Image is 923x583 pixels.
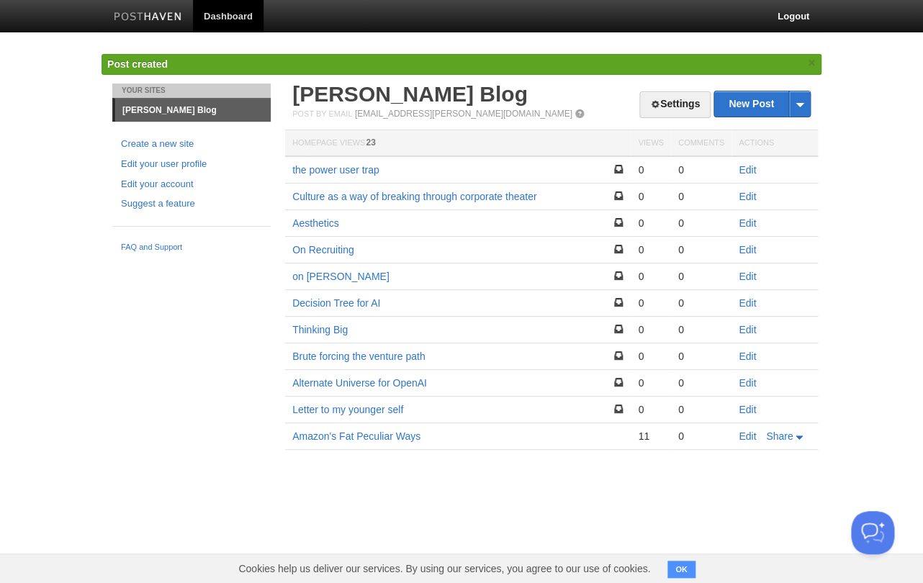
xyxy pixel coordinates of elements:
a: Edit [739,324,756,335]
a: On Recruiting [292,244,354,256]
div: 0 [678,270,724,283]
li: Your Sites [112,83,271,98]
a: Suggest a feature [121,196,262,212]
div: 0 [638,163,663,176]
div: 0 [678,350,724,363]
span: Cookies help us deliver our services. By using our services, you agree to our use of cookies. [224,554,665,583]
a: Edit your account [121,177,262,192]
div: 11 [638,430,663,443]
div: 0 [638,270,663,283]
div: 0 [638,376,663,389]
span: Post created [107,58,168,70]
div: 0 [638,190,663,203]
div: 0 [638,403,663,416]
a: Edit [739,164,756,176]
div: 0 [678,297,724,309]
a: Letter to my younger self [292,404,403,415]
a: Edit your user profile [121,157,262,172]
a: Edit [739,430,756,442]
div: 0 [678,323,724,336]
th: Views [631,130,670,157]
a: [EMAIL_ADDRESS][PERSON_NAME][DOMAIN_NAME] [355,109,572,119]
a: Edit [739,297,756,309]
a: the power user trap [292,164,379,176]
a: Settings [639,91,711,118]
iframe: Help Scout Beacon - Open [851,511,894,554]
div: 0 [678,243,724,256]
a: Edit [739,244,756,256]
a: Amazon's Fat Peculiar Ways [292,430,420,442]
div: 0 [678,217,724,230]
span: Share [766,430,793,442]
a: [PERSON_NAME] Blog [292,82,528,106]
a: Edit [739,351,756,362]
div: 0 [638,350,663,363]
div: 0 [678,403,724,416]
div: 0 [678,163,724,176]
div: 0 [638,243,663,256]
div: 0 [638,217,663,230]
a: Edit [739,271,756,282]
div: 0 [638,323,663,336]
a: Create a new site [121,137,262,152]
a: on [PERSON_NAME] [292,271,390,282]
span: Post by Email [292,109,352,118]
a: New Post [714,91,810,117]
a: Culture as a way of breaking through corporate theater [292,191,536,202]
a: Edit [739,191,756,202]
a: Edit [739,377,756,389]
a: Edit [739,217,756,229]
a: Decision Tree for AI [292,297,380,309]
a: FAQ and Support [121,241,262,254]
a: Alternate Universe for OpenAI [292,377,427,389]
div: 0 [678,430,724,443]
span: 23 [366,137,375,148]
th: Homepage Views [285,130,631,157]
a: Brute forcing the venture path [292,351,425,362]
a: [PERSON_NAME] Blog [115,99,271,122]
a: Edit [739,404,756,415]
a: × [805,54,818,72]
div: 0 [678,376,724,389]
img: Posthaven-bar [114,12,182,23]
th: Comments [671,130,731,157]
button: OK [667,561,695,578]
div: 0 [678,190,724,203]
div: 0 [638,297,663,309]
th: Actions [731,130,818,157]
a: Thinking Big [292,324,348,335]
a: Aesthetics [292,217,339,229]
